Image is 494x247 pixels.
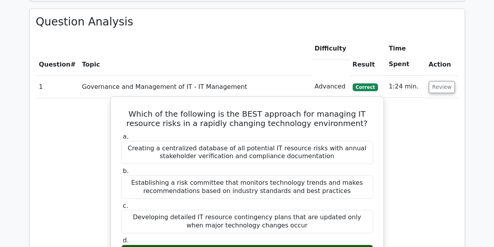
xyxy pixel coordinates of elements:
th: Difficulty [312,38,350,60]
span: b. [123,167,129,175]
div: Developing detailed IT resource contingency plans that are updated only when major technology cha... [121,210,373,233]
h3: Question Analysis [36,15,458,29]
span: a. [123,133,129,140]
th: Time Spent [385,38,425,76]
button: Review [429,81,455,93]
td: 1:24 min. [385,76,425,98]
span: Question [39,61,71,68]
h5: Which of the following is the BEST approach for managing IT resource risks in a rapidly changing ... [120,109,374,128]
th: # [36,38,79,76]
div: Creating a centralized database of all potential IT resource risks with annual stakeholder verifi... [121,141,373,164]
th: Action [426,38,458,76]
div: Establishing a risk committee that monitors technology trends and makes recommendations based on ... [121,175,373,199]
span: d. [123,236,129,244]
td: 1 [36,76,79,98]
span: c. [123,202,128,209]
td: Governance and Management of IT - IT Management [79,76,312,98]
td: Advanced [312,76,350,98]
th: Topic [79,38,312,76]
span: Correct [353,83,378,91]
th: Result [350,38,386,76]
